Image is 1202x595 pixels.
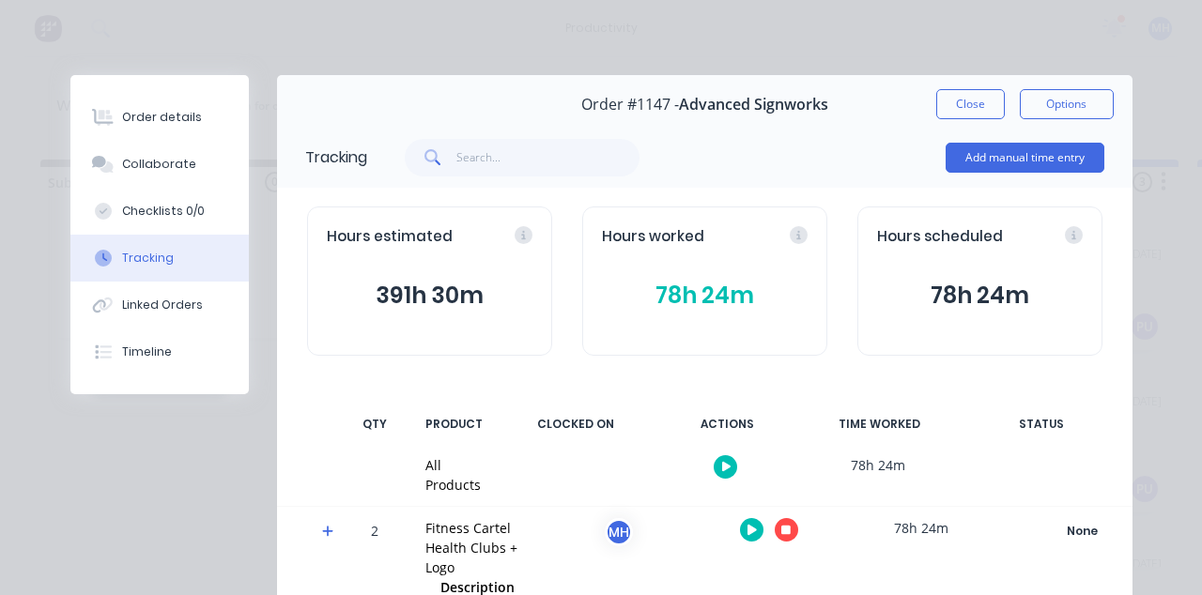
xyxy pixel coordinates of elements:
[70,94,249,141] button: Order details
[936,89,1005,119] button: Close
[425,518,524,577] div: Fitness Cartel Health Clubs + Logo
[679,96,828,114] span: Advanced Signworks
[851,507,992,549] div: 78h 24m
[1015,519,1150,543] div: None
[605,518,633,546] div: MH
[877,226,1003,248] span: Hours scheduled
[122,297,203,313] div: Linked Orders
[808,444,948,486] div: 78h 24m
[809,404,950,444] div: TIME WORKED
[327,226,453,248] span: Hours estimated
[70,235,249,282] button: Tracking
[70,282,249,328] button: Linked Orders
[657,404,798,444] div: ACTIONS
[602,278,808,313] button: 78h 24m
[305,146,367,169] div: Tracking
[425,455,481,495] div: All Products
[1020,89,1114,119] button: Options
[946,143,1104,173] button: Add manual time entry
[456,139,640,176] input: Search...
[347,404,403,444] div: QTY
[70,141,249,188] button: Collaborate
[414,404,494,444] div: PRODUCT
[122,203,205,220] div: Checklists 0/0
[602,226,704,248] span: Hours worked
[962,404,1121,444] div: STATUS
[1014,518,1151,544] button: None
[122,109,202,126] div: Order details
[70,188,249,235] button: Checklists 0/0
[122,156,196,173] div: Collaborate
[70,328,249,375] button: Timeline
[877,278,1083,313] button: 78h 24m
[327,278,532,313] button: 391h 30m
[122,250,174,267] div: Tracking
[505,404,646,444] div: CLOCKED ON
[581,96,679,114] span: Order #1147 -
[122,343,172,360] div: Timeline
